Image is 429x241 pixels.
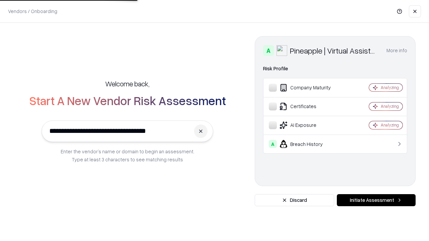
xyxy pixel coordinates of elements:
[263,45,274,56] div: A
[290,45,378,56] div: Pineapple | Virtual Assistant Agency
[269,140,349,148] div: Breach History
[381,103,399,109] div: Analyzing
[61,147,194,163] p: Enter the vendor’s name or domain to begin an assessment. Type at least 3 characters to see match...
[269,121,349,129] div: AI Exposure
[381,122,399,128] div: Analyzing
[381,85,399,90] div: Analyzing
[8,8,57,15] p: Vendors / Onboarding
[269,84,349,92] div: Company Maturity
[337,194,416,206] button: Initiate Assessment
[269,140,277,148] div: A
[29,94,226,107] h2: Start A New Vendor Risk Assessment
[269,102,349,110] div: Certificates
[255,194,334,206] button: Discard
[263,65,407,73] div: Risk Profile
[386,45,407,57] button: More info
[105,79,149,88] h5: Welcome back,
[277,45,287,56] img: Pineapple | Virtual Assistant Agency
